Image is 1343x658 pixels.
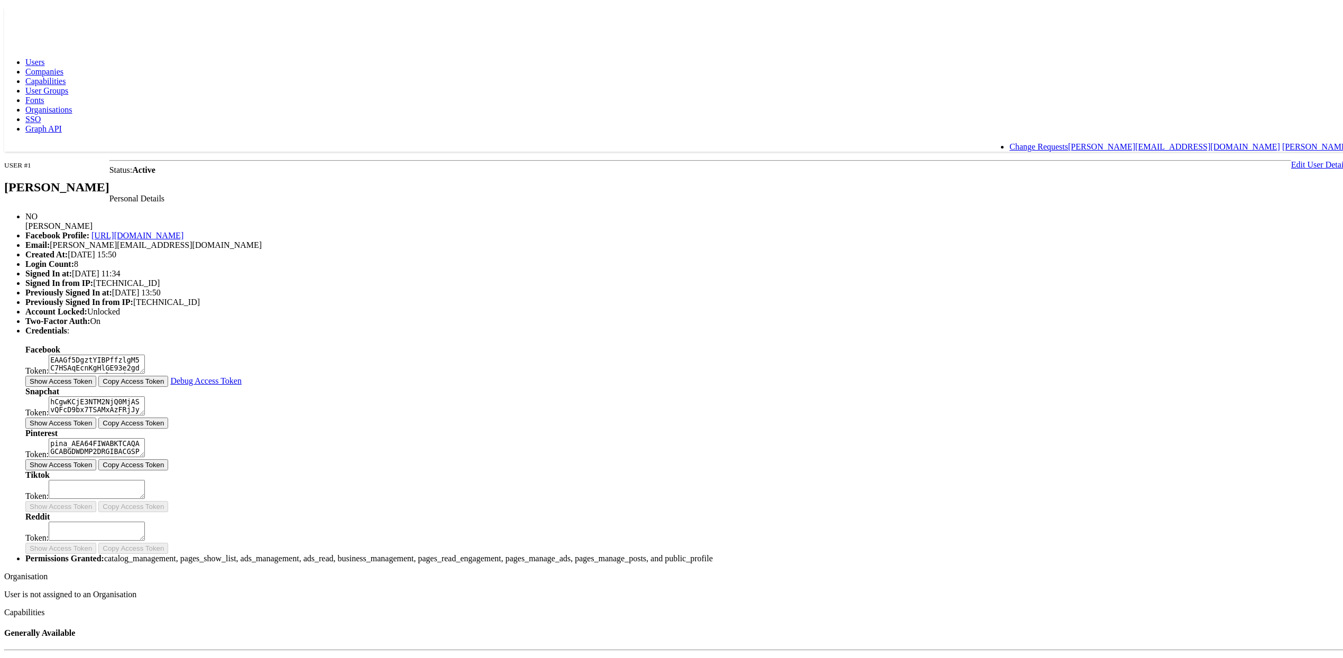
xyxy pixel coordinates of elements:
[132,163,155,172] b: Active
[25,540,96,551] button: Show Access Token
[25,304,87,313] b: Account Locked:
[25,457,96,468] button: Show Access Token
[25,295,133,304] b: Previously Signed In from IP:
[25,551,104,560] b: Permissions Granted:
[25,314,90,323] b: Two-Factor Auth:
[25,55,44,64] a: Users
[25,84,68,92] a: User Groups
[98,373,168,384] button: Copy Access Token
[25,266,72,275] b: Signed In at:
[98,457,168,468] button: Copy Access Token
[49,394,145,413] textarea: hCgwKCjE3NTM2NjQ0MjASvQFcD9bx7TSAMxAzFRjJyVTDXcGAGXMCxU876hBPrpZqNmG7K3KVIZiRwTb1wh1iW3cqzoPgtxLI...
[98,540,168,551] button: Copy Access Token
[25,74,66,83] a: Capabilities
[49,352,145,371] textarea: EAAGf5DgztYIBPffzlgM5C7HSAqEcnKgHlGE93e2gdTlzCRu0Mz1TA9lAyyjpR6R6ZCOOAY6OSMXxPCmbf03uuhUAc7MHc4YL...
[25,64,63,73] a: Companies
[25,373,96,384] button: Show Access Token
[4,159,31,166] small: USER #1
[25,426,58,435] b: Pinterest
[4,178,109,192] h2: [PERSON_NAME]
[25,468,50,477] b: Tiktok
[1068,140,1280,149] a: [PERSON_NAME][EMAIL_ADDRESS][DOMAIN_NAME]
[25,247,68,256] b: Created At:
[49,435,145,455] textarea: pina_AEA64FIWABKTCAQAGCABGDWDMP2DRGIBACGSP7DXIRRL4LMCZQ4XQSDIHJYQSFLXLS4A6N2LKLZBPACRXAAG26WEI62I...
[25,323,67,332] b: Credentials
[25,238,50,247] b: Email:
[25,122,62,131] a: Graph API
[25,93,44,102] a: Fonts
[98,498,168,509] button: Copy Access Token
[25,509,50,518] b: Reddit
[170,374,242,383] a: Debug Access Token
[91,228,183,237] a: [URL][DOMAIN_NAME]
[25,498,96,509] button: Show Access Token
[25,342,60,351] b: Facebook
[98,415,168,426] button: Copy Access Token
[25,384,59,393] b: Snapchat
[25,415,96,426] button: Show Access Token
[25,285,112,294] b: Previously Signed In at:
[25,103,72,112] a: Organisations
[1009,140,1068,149] a: Change Requests
[25,276,93,285] b: Signed In from IP:
[25,257,74,266] b: Login Count:
[25,112,41,121] a: SSO
[25,228,89,237] b: Facebook Profile:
